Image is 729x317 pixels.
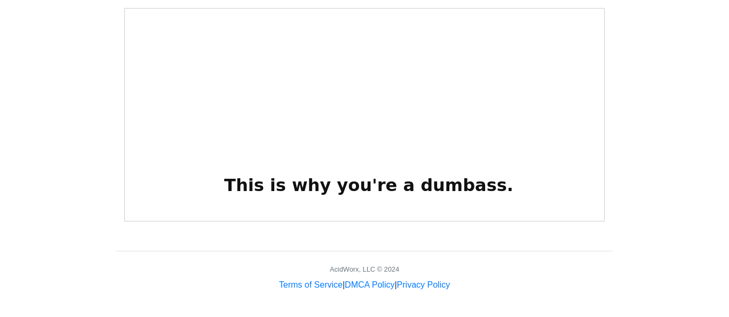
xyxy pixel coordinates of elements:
a: Terms of Service [279,280,343,289]
h1: This is why you're a dumbass. [4,167,484,187]
div: | | [279,279,450,291]
a: Privacy Policy [397,280,450,289]
div: AcidWorx, LLC © 2024 [330,264,399,274]
a: DMCA Policy [345,280,394,289]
